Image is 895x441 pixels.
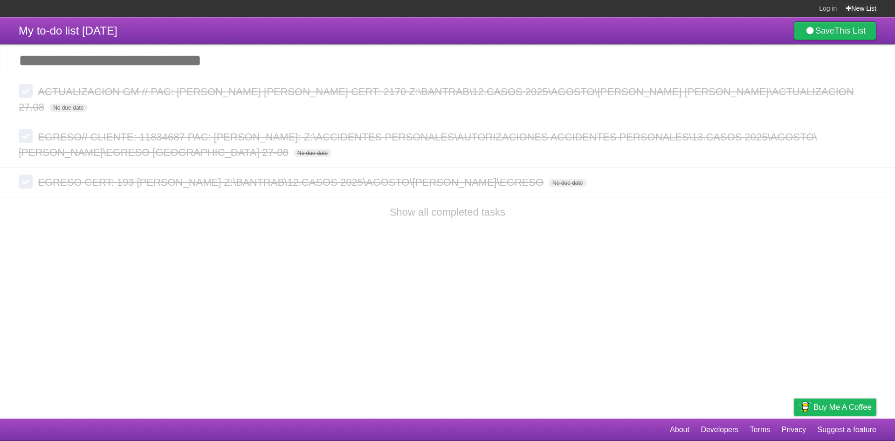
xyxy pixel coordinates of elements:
span: No due date [49,104,87,112]
a: Privacy [782,421,806,439]
a: Terms [750,421,771,439]
span: EGRESO CERT: 193 [PERSON_NAME] Z:\BANTRAB\12.CASOS 2025\AGOSTO\[PERSON_NAME]\EGRESO [38,176,546,188]
span: No due date [294,149,331,157]
b: This List [834,26,866,35]
span: Buy me a coffee [813,399,872,415]
a: Show all completed tasks [390,206,505,218]
a: Developers [701,421,738,439]
label: Done [19,84,33,98]
a: Suggest a feature [818,421,876,439]
span: EGRESO// CLIENTE: 11834687 PAC: [PERSON_NAME]: Z:\ACCIDENTES PERSONALES\AUTORIZACIONES ACCIDENTES... [19,131,817,158]
a: About [670,421,689,439]
img: Buy me a coffee [799,399,811,415]
a: Buy me a coffee [794,399,876,416]
span: My to-do list [DATE] [19,24,117,37]
span: ACTUALIZACION GM // PAC: [PERSON_NAME] [PERSON_NAME] CERT: 2170 Z:\BANTRAB\12.CASOS 2025\AGOSTO\[... [19,86,854,113]
span: No due date [549,179,586,187]
label: Done [19,175,33,189]
a: SaveThis List [794,21,876,40]
label: Done [19,129,33,143]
